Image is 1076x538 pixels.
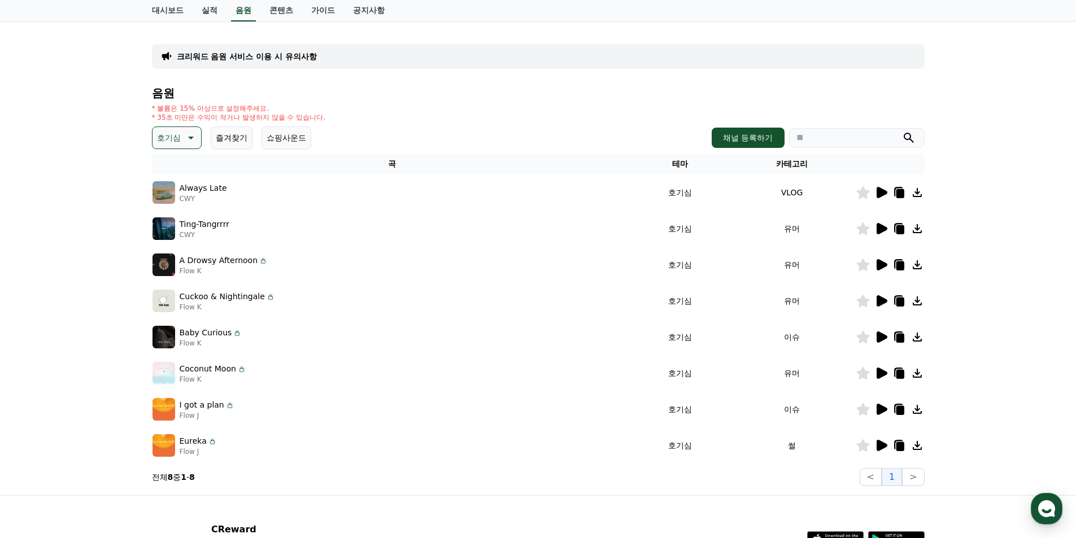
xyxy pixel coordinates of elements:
[902,468,924,486] button: >
[632,355,729,391] td: 호기심
[180,435,207,447] p: Eureka
[180,230,229,239] p: CWY
[180,363,236,375] p: Coconut Moon
[152,126,202,149] button: 호기심
[860,468,882,486] button: <
[180,255,258,266] p: A Drowsy Afternoon
[189,473,195,482] strong: 8
[180,194,227,203] p: CWY
[152,154,632,174] th: 곡
[632,427,729,463] td: 호기심
[75,358,146,386] a: 대화
[729,391,856,427] td: 이슈
[153,217,175,240] img: music
[181,473,186,482] strong: 1
[180,291,265,303] p: Cuckoo & Nightingale
[146,358,217,386] a: 설정
[632,283,729,319] td: 호기심
[882,468,902,486] button: 1
[152,104,326,113] p: * 볼륨은 15% 이상으로 설정해주세요.
[180,266,268,275] p: Flow K
[180,327,232,339] p: Baby Curious
[36,375,42,384] span: 홈
[3,358,75,386] a: 홈
[211,126,252,149] button: 즐겨찾기
[712,128,784,148] button: 채널 등록하기
[632,211,729,247] td: 호기심
[211,523,349,536] p: CReward
[262,126,311,149] button: 쇼핑사운드
[153,326,175,348] img: music
[177,51,317,62] a: 크리워드 음원 서비스 이용 시 유의사항
[152,87,925,99] h4: 음원
[168,473,173,482] strong: 8
[180,182,227,194] p: Always Late
[729,154,856,174] th: 카테고리
[729,355,856,391] td: 유머
[632,247,729,283] td: 호기심
[152,471,195,483] p: 전체 중 -
[180,411,234,420] p: Flow J
[632,391,729,427] td: 호기심
[729,427,856,463] td: 썰
[632,174,729,211] td: 호기심
[152,113,326,122] p: * 35초 미만은 수익이 적거나 발생하지 않을 수 있습니다.
[729,174,856,211] td: VLOG
[180,399,224,411] p: I got a plan
[729,211,856,247] td: 유머
[180,447,217,456] p: Flow J
[157,130,181,146] p: 호기심
[153,290,175,312] img: music
[180,218,229,230] p: Ting-Tangrrrr
[153,398,175,421] img: music
[632,319,729,355] td: 호기심
[729,283,856,319] td: 유머
[153,434,175,457] img: music
[632,154,729,174] th: 테마
[153,253,175,276] img: music
[180,339,242,348] p: Flow K
[729,247,856,283] td: 유머
[153,181,175,204] img: music
[175,375,188,384] span: 설정
[103,375,117,384] span: 대화
[180,375,246,384] p: Flow K
[729,319,856,355] td: 이슈
[180,303,275,312] p: Flow K
[153,362,175,384] img: music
